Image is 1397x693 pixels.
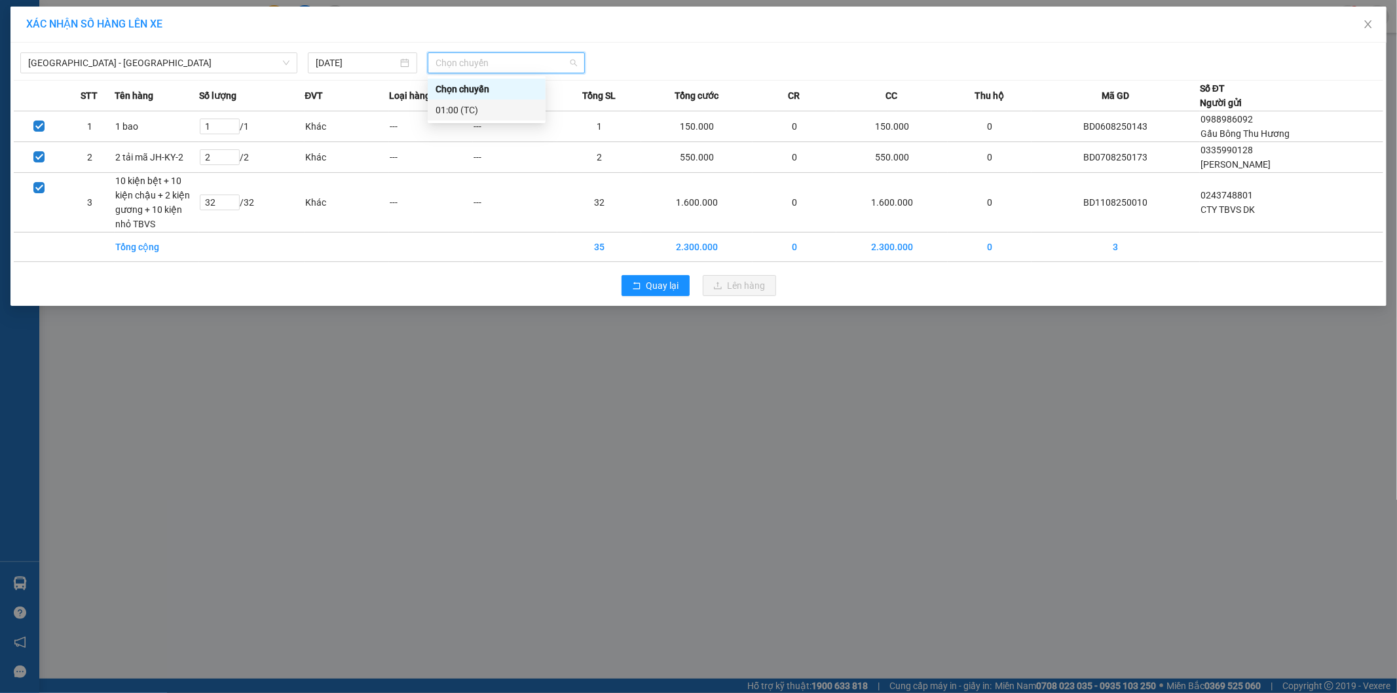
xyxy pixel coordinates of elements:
td: 0 [753,233,836,262]
span: XÁC NHẬN SỐ HÀNG LÊN XE [26,18,162,30]
td: 0 [948,142,1032,173]
td: Khác [305,142,388,173]
td: --- [389,142,473,173]
td: Tổng cộng [115,233,198,262]
td: 0 [753,111,836,142]
button: rollbackQuay lại [622,275,690,296]
td: --- [389,111,473,142]
td: BD0708250173 [1032,142,1200,173]
td: 2.300.000 [836,233,948,262]
span: 0335990128 [1201,145,1253,155]
span: rollback [632,281,641,291]
td: 2.300.000 [641,233,753,262]
td: 550.000 [836,142,948,173]
td: Khác [305,173,388,233]
td: BD1108250010 [1032,173,1200,233]
span: Tổng SL [582,88,616,103]
td: 0 [753,173,836,233]
td: 0 [753,142,836,173]
td: Khác [305,111,388,142]
span: Quay lại [646,278,679,293]
td: --- [473,173,557,233]
td: BD0608250143 [1032,111,1200,142]
button: uploadLên hàng [703,275,776,296]
span: 0988986092 [1201,114,1253,124]
div: Chọn chuyến [428,79,546,100]
td: 1 bao [115,111,198,142]
td: 0 [948,111,1032,142]
td: 1 [64,111,115,142]
td: 1.600.000 [836,173,948,233]
span: Mã GD [1102,88,1129,103]
span: [PERSON_NAME] [1201,159,1271,170]
td: 150.000 [836,111,948,142]
span: ĐVT [305,88,323,103]
td: / 2 [199,142,305,173]
td: 35 [557,233,641,262]
td: 2 tải mã JH-KY-2 [115,142,198,173]
div: 01:00 (TC) [436,103,538,117]
td: --- [389,173,473,233]
span: close [1363,19,1373,29]
input: 12/08/2025 [316,56,398,70]
span: Tổng cước [675,88,718,103]
td: 1 [557,111,641,142]
td: 1.600.000 [641,173,753,233]
td: 32 [557,173,641,233]
td: --- [473,142,557,173]
td: 150.000 [641,111,753,142]
td: 2 [64,142,115,173]
td: 550.000 [641,142,753,173]
td: / 1 [199,111,305,142]
span: CC [885,88,897,103]
span: Loại hàng [389,88,430,103]
button: Close [1350,7,1387,43]
span: CR [788,88,800,103]
td: --- [473,111,557,142]
td: 10 kiện bệt + 10 kiện chậu + 2 kiện gương + 10 kiện nhỏ TBVS [115,173,198,233]
td: 0 [948,233,1032,262]
td: / 32 [199,173,305,233]
div: Chọn chuyến [436,82,538,96]
td: 3 [64,173,115,233]
span: Gấu Bông Thu Hương [1201,128,1290,139]
span: Chọn chuyến [436,53,577,73]
span: 0243748801 [1201,190,1253,200]
span: STT [81,88,98,103]
span: Thu hộ [975,88,1004,103]
span: CTY TBVS DK [1201,204,1255,215]
div: Số ĐT Người gửi [1200,81,1242,110]
td: 3 [1032,233,1200,262]
td: 2 [557,142,641,173]
span: Hà Nội - Sài Gòn [28,53,289,73]
span: Tên hàng [115,88,153,103]
span: Số lượng [199,88,236,103]
td: 0 [948,173,1032,233]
